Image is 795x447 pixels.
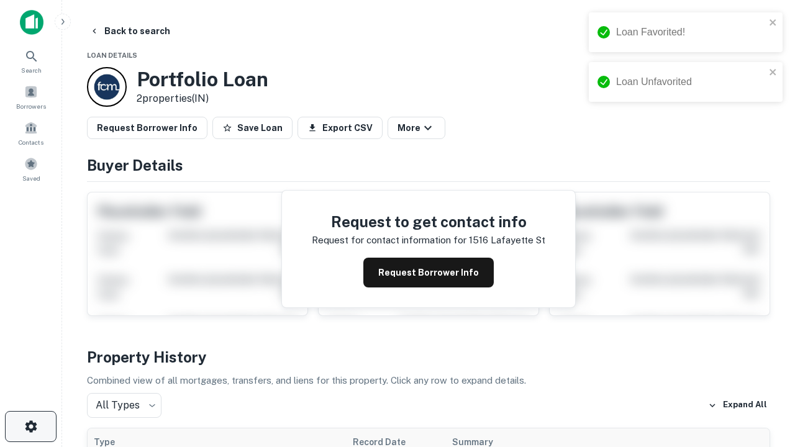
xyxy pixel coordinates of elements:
button: More [388,117,445,139]
div: All Types [87,393,161,418]
button: Expand All [705,396,770,415]
p: Request for contact information for [312,233,466,248]
img: capitalize-icon.png [20,10,43,35]
p: Combined view of all mortgages, transfers, and liens for this property. Click any row to expand d... [87,373,770,388]
a: Borrowers [4,80,58,114]
button: Back to search [84,20,175,42]
iframe: Chat Widget [733,308,795,368]
button: close [769,17,778,29]
a: Search [4,44,58,78]
p: 1516 lafayette st [469,233,545,248]
span: Borrowers [16,101,46,111]
button: Save Loan [212,117,293,139]
span: Loan Details [87,52,137,59]
button: Request Borrower Info [363,258,494,287]
div: Loan Unfavorited [616,74,765,89]
span: Saved [22,173,40,183]
span: Contacts [19,137,43,147]
button: Request Borrower Info [87,117,207,139]
a: Saved [4,152,58,186]
a: Contacts [4,116,58,150]
div: Loan Favorited! [616,25,765,40]
span: Search [21,65,42,75]
h4: Property History [87,346,770,368]
button: Export CSV [298,117,383,139]
p: 2 properties (IN) [137,91,268,106]
h4: Request to get contact info [312,210,545,233]
button: close [769,67,778,79]
h4: Buyer Details [87,154,770,176]
h3: Portfolio Loan [137,68,268,91]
